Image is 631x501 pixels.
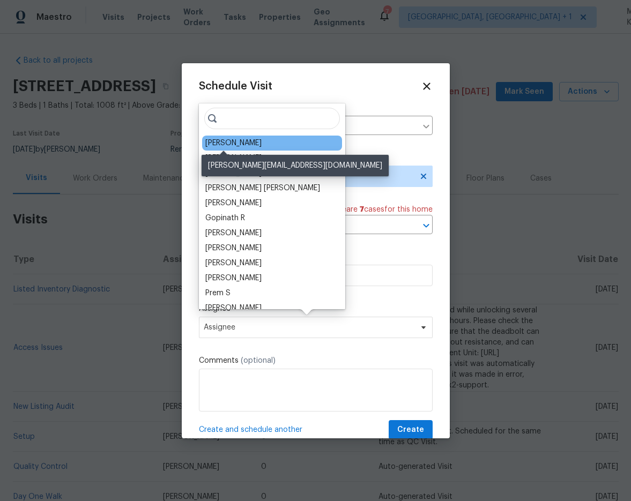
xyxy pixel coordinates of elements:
div: [PERSON_NAME] [PERSON_NAME] [205,183,320,193]
span: Assignee [204,323,414,332]
div: [PERSON_NAME] [205,273,262,283]
div: Gopinath R [205,213,245,223]
span: Create [397,423,424,437]
span: (optional) [241,357,276,364]
div: [PERSON_NAME] [205,138,262,148]
span: 7 [360,206,364,213]
button: Create [389,420,433,440]
span: Schedule Visit [199,81,272,92]
div: [PERSON_NAME] [205,243,262,253]
div: Prem S [205,288,231,298]
span: Close [421,80,433,92]
div: [PERSON_NAME] [205,198,262,208]
div: [PERSON_NAME] [205,228,262,238]
span: Create and schedule another [199,424,302,435]
div: [PERSON_NAME] [205,258,262,268]
div: [PERSON_NAME] [205,303,262,313]
label: Comments [199,355,433,366]
span: There are case s for this home [326,204,433,215]
div: [PERSON_NAME][EMAIL_ADDRESS][DOMAIN_NAME] [202,155,389,176]
button: Open [419,218,434,233]
div: [PERSON_NAME] [205,153,262,163]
